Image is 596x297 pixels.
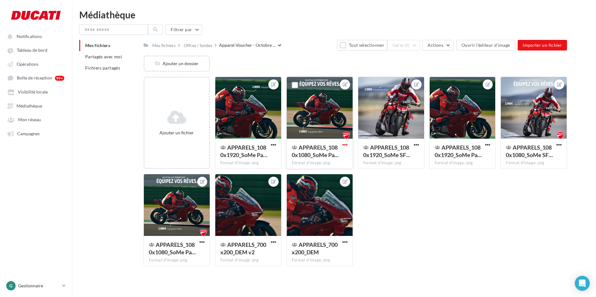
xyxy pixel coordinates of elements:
span: Tableau de bord [17,48,47,53]
span: Apparel Voucher - Octobre ... [219,42,276,48]
button: Importer un fichier [518,40,567,50]
a: Opérations [4,58,68,69]
button: Filtrer par [165,24,202,35]
div: Format d'image: png [220,160,276,166]
button: Actions [422,40,453,50]
div: Offres / Soldes [184,42,212,49]
div: Open Intercom Messenger [575,276,590,291]
span: G [9,283,12,289]
span: Campagnes [17,131,40,136]
span: APPARELS_1080x1080_SoMe Pan V4 v2 [149,241,196,256]
div: Format d'image: png [435,160,491,166]
button: Notifications [4,31,66,42]
span: Opérations [17,61,38,67]
span: Médiathèque [17,103,42,108]
div: Mes fichiers [152,42,176,49]
div: Ajouter un fichier [147,130,207,136]
button: Gérer(0) [387,40,420,50]
span: Notifications [17,34,42,39]
div: Format d'image: png [220,257,276,263]
button: Ouvrir l'éditeur d'image [456,40,515,50]
span: APPARELS_1080x1920_SoMe SF V4 v2 [363,144,410,158]
a: Médiathèque [4,100,68,111]
span: APPARELS_1080x1080_SoMe Pan V4 v3 [292,144,339,158]
span: Visibilité locale [18,89,48,95]
span: APPARELS_700x200_DEM v2 [220,241,266,256]
span: Partagés avec moi [85,54,122,59]
div: Format d'image: png [363,160,419,166]
span: Actions [427,42,443,48]
div: Format d'image: png [292,160,348,166]
div: Format d'image: png [506,160,562,166]
a: Boîte de réception 99+ [4,72,68,84]
div: Format d'image: png [292,257,348,263]
span: Fichiers partagés [85,65,120,70]
a: Campagnes [4,128,68,139]
a: G Gestionnaire [5,280,67,292]
span: APPARELS_1080x1080_SoMe SF V4 v1 [506,144,553,158]
div: Format d'image: png [149,257,205,263]
span: APPARELS_1080x1920_SoMe Pan V4 v3 [220,144,267,158]
a: Tableau de bord [4,44,68,55]
span: Mes fichiers [85,43,110,48]
span: Mon réseau [18,117,41,122]
button: Tout sélectionner [337,40,387,50]
a: Mon réseau [4,114,68,125]
div: 99+ [55,76,64,81]
span: Boîte de réception [17,75,52,81]
div: Ajouter un dossier [144,60,209,67]
a: Visibilité locale [4,86,68,97]
div: Médiathèque [79,10,589,19]
span: APPARELS_1080x1920_SoMe Pan V4 v2 [435,144,482,158]
span: Importer un fichier [523,42,562,48]
span: APPARELS_700x200_DEM [292,241,338,256]
p: Gestionnaire [18,283,60,289]
span: (0) [404,43,410,48]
